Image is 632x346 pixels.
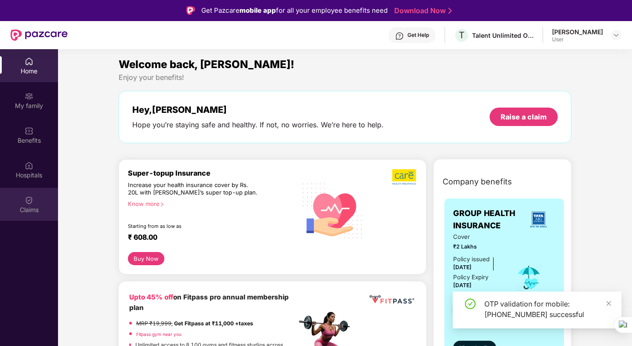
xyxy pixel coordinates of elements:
[25,57,33,66] img: svg+xml;base64,PHN2ZyBpZD0iSG9tZSIgeG1sbnM9Imh0dHA6Ly93d3cudzMub3JnLzIwMDAvc3ZnIiB3aWR0aD0iMjAiIG...
[25,126,33,135] img: svg+xml;base64,PHN2ZyBpZD0iQmVuZWZpdHMiIHhtbG5zPSJodHRwOi8vd3d3LnczLm9yZy8yMDAwL3N2ZyIgd2lkdGg9Ij...
[448,6,452,15] img: Stroke
[240,6,276,14] strong: mobile app
[484,299,611,320] div: OTP validation for mobile: [PHONE_NUMBER] successful
[552,36,603,43] div: User
[132,120,384,130] div: Hope you’re staying safe and healthy. If not, no worries. We’re here to help.
[465,299,476,309] span: check-circle
[613,32,620,39] img: svg+xml;base64,PHN2ZyBpZD0iRHJvcGRvd24tMzJ4MzIiIHhtbG5zPSJodHRwOi8vd3d3LnczLm9yZy8yMDAwL3N2ZyIgd2...
[129,293,173,301] b: Upto 45% off
[129,293,289,312] b: on Fitpass pro annual membership plan
[119,73,572,82] div: Enjoy your benefits!
[395,32,404,40] img: svg+xml;base64,PHN2ZyBpZD0iSGVscC0zMngzMiIgeG1sbnM9Imh0dHA6Ly93d3cudzMub3JnLzIwMDAvc3ZnIiB3aWR0aD...
[394,6,449,15] a: Download Now
[25,92,33,101] img: svg+xml;base64,PHN2ZyB3aWR0aD0iMjAiIGhlaWdodD0iMjAiIHZpZXdCb3g9IjAgMCAyMCAyMCIgZmlsbD0ibm9uZSIgeG...
[128,181,259,197] div: Increase your health insurance cover by Rs. 20L with [PERSON_NAME]’s super top-up plan.
[527,208,550,231] img: insurerLogo
[453,273,488,282] div: Policy Expiry
[392,169,417,185] img: b5dec4f62d2307b9de63beb79f102df3.png
[11,29,68,41] img: New Pazcare Logo
[119,58,294,71] span: Welcome back, [PERSON_NAME]!
[515,263,543,292] img: icon
[160,202,164,207] span: right
[128,169,297,177] div: Super-topup Insurance
[25,161,33,170] img: svg+xml;base64,PHN2ZyBpZD0iSG9zcGl0YWxzIiB4bWxucz0iaHR0cDovL3d3dy53My5vcmcvMjAwMC9zdmciIHdpZHRoPS...
[136,332,182,337] a: Fitpass gym near you
[449,299,470,321] img: svg+xml;base64,PHN2ZyB4bWxucz0iaHR0cDovL3d3dy53My5vcmcvMjAwMC9zdmciIHdpZHRoPSI0OC45NDMiIGhlaWdodD...
[128,200,291,206] div: Know more
[128,223,259,229] div: Starting from as low as
[453,255,490,264] div: Policy issued
[443,176,512,188] span: Company benefits
[407,32,429,39] div: Get Help
[186,6,195,15] img: Logo
[453,282,472,288] span: [DATE]
[606,300,612,306] span: close
[201,5,388,16] div: Get Pazcare for all your employee benefits need
[128,233,288,243] div: ₹ 608.00
[25,196,33,205] img: svg+xml;base64,PHN2ZyBpZD0iQ2xhaW0iIHhtbG5zPSJodHRwOi8vd3d3LnczLm9yZy8yMDAwL3N2ZyIgd2lkdGg9IjIwIi...
[472,31,534,40] div: Talent Unlimited Online Services Private Limited
[501,112,547,122] div: Raise a claim
[174,320,253,327] strong: Get Fitpass at ₹11,000 +taxes
[453,232,503,241] span: Cover
[368,292,416,307] img: fppp.png
[552,28,603,36] div: [PERSON_NAME]
[453,207,521,232] span: GROUP HEALTH INSURANCE
[136,320,173,327] del: MRP ₹19,999,
[128,252,164,265] button: Buy Now
[459,30,465,40] span: T
[453,242,503,251] span: ₹2 Lakhs
[297,173,369,247] img: svg+xml;base64,PHN2ZyB4bWxucz0iaHR0cDovL3d3dy53My5vcmcvMjAwMC9zdmciIHhtbG5zOnhsaW5rPSJodHRwOi8vd3...
[132,105,384,115] div: Hey, [PERSON_NAME]
[453,264,472,270] span: [DATE]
